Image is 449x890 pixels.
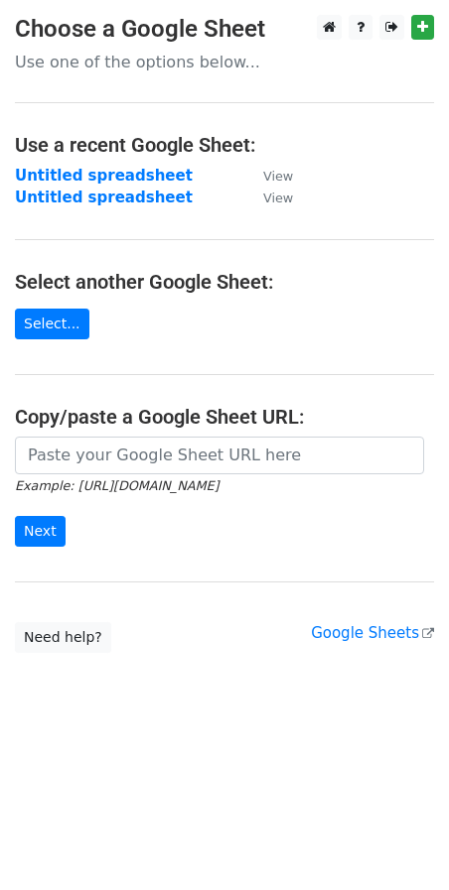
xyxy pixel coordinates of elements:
[15,133,434,157] h4: Use a recent Google Sheet:
[15,437,424,474] input: Paste your Google Sheet URL here
[243,167,293,185] a: View
[15,622,111,653] a: Need help?
[15,405,434,429] h4: Copy/paste a Google Sheet URL:
[15,15,434,44] h3: Choose a Google Sheet
[263,191,293,205] small: View
[15,270,434,294] h4: Select another Google Sheet:
[15,52,434,72] p: Use one of the options below...
[311,624,434,642] a: Google Sheets
[243,189,293,206] a: View
[15,309,89,339] a: Select...
[15,478,219,493] small: Example: [URL][DOMAIN_NAME]
[15,189,193,206] a: Untitled spreadsheet
[15,167,193,185] a: Untitled spreadsheet
[263,169,293,184] small: View
[15,516,66,547] input: Next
